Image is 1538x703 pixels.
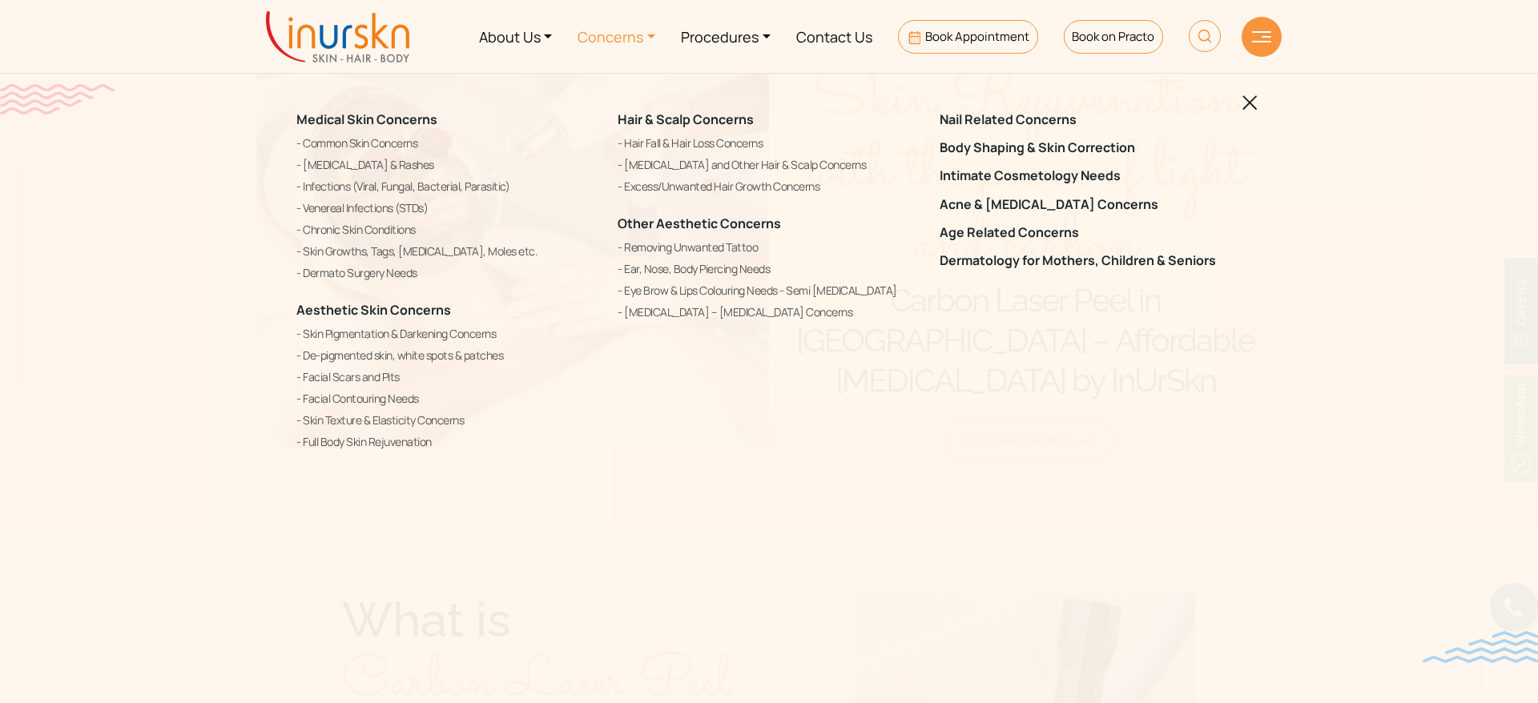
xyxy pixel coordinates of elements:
a: Common Skin Concerns [296,134,598,153]
a: Dermatology for Mothers, Children & Seniors [940,253,1242,268]
a: Age Related Concerns [940,225,1242,240]
a: Body Shaping & Skin Correction [940,140,1242,155]
img: HeaderSearch [1189,20,1221,52]
a: Hair Fall & Hair Loss Concerns [618,134,920,153]
span: Book on Practo [1072,28,1154,45]
img: hamLine.svg [1252,31,1271,42]
a: Chronic Skin Conditions [296,220,598,239]
a: Skin Texture & Elasticity Concerns [296,411,598,430]
a: Facial Scars and Pits [296,368,598,387]
a: Acne & [MEDICAL_DATA] Concerns [940,197,1242,212]
a: De-pigmented skin, white spots & patches [296,346,598,365]
a: Contact Us [783,6,885,66]
a: Infections (Viral, Fungal, Bacterial, Parasitic) [296,177,598,196]
a: Hair & Scalp Concerns [618,110,754,128]
a: Procedures [668,6,783,66]
a: [MEDICAL_DATA] and Other Hair & Scalp Concerns [618,155,920,175]
a: [MEDICAL_DATA] – [MEDICAL_DATA] Concerns [618,303,920,322]
a: Medical Skin Concerns [296,110,437,128]
span: Book Appointment [925,28,1029,45]
img: blackclosed [1242,95,1258,110]
a: Aesthetic Skin Concerns [296,301,451,319]
a: Removing Unwanted Tattoo [618,238,920,257]
a: Book Appointment [898,20,1038,54]
a: Venereal Infections (STDs) [296,199,598,218]
a: Dermato Surgery Needs [296,263,598,283]
a: Skin Pigmentation & Darkening Concerns [296,324,598,343]
a: Book on Practo [1064,20,1163,54]
a: Excess/Unwanted Hair Growth Concerns [618,177,920,196]
a: Intimate Cosmetology Needs [940,168,1242,183]
a: Ear, Nose, Body Piercing Needs [618,259,920,279]
a: [MEDICAL_DATA] & Rashes [296,155,598,175]
a: Nail Related Concerns [940,112,1242,127]
a: Concerns [565,6,668,66]
a: Other Aesthetic Concerns [618,215,781,232]
a: Skin Growths, Tags, [MEDICAL_DATA], Moles etc. [296,242,598,261]
img: bluewave [1423,631,1538,663]
a: Facial Contouring Needs [296,389,598,408]
a: Eye Brow & Lips Colouring Needs - Semi [MEDICAL_DATA] [618,281,920,300]
img: inurskn-logo [266,11,409,62]
a: About Us [466,6,566,66]
a: Full Body Skin Rejuvenation [296,432,598,452]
